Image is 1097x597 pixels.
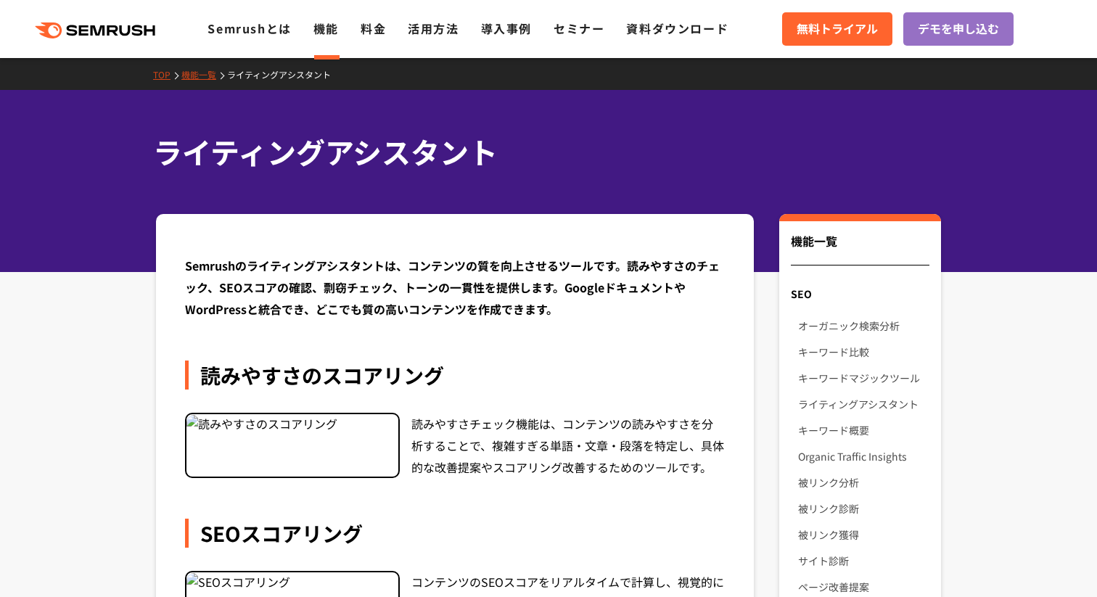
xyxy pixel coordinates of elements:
[185,255,725,320] div: Semrushのライティングアシスタントは、コンテンツの質を向上させるツールです。読みやすさのチェック、SEOスコアの確認、剽窃チェック、トーンの一貫性を提供します。GoogleドキュメントやW...
[798,339,929,365] a: キーワード比較
[779,281,941,307] div: SEO
[361,20,386,37] a: 料金
[208,20,291,37] a: Semrushとは
[313,20,339,37] a: 機能
[798,365,929,391] a: キーワードマジックツール
[185,361,725,390] div: 読みやすさのスコアリング
[626,20,728,37] a: 資料ダウンロード
[227,68,342,81] a: ライティングアシスタント
[554,20,604,37] a: セミナー
[798,469,929,495] a: 被リンク分析
[798,522,929,548] a: 被リンク獲得
[186,573,290,592] img: SEOスコアリング
[798,443,929,469] a: Organic Traffic Insights
[481,20,532,37] a: 導入事例
[408,20,459,37] a: 活用方法
[798,417,929,443] a: キーワード概要
[185,519,725,548] div: SEOスコアリング
[798,548,929,574] a: サイト診断
[782,12,892,46] a: 無料トライアル
[181,68,227,81] a: 機能一覧
[186,415,337,434] img: 読みやすさのスコアリング
[798,313,929,339] a: オーガニック検索分析
[798,391,929,417] a: ライティングアシスタント
[791,232,929,265] div: 機能一覧
[918,20,999,38] span: デモを申し込む
[411,413,725,478] div: 読みやすさチェック機能は、コンテンツの読みやすさを分析することで、複雑すぎる単語・文章・段落を特定し、具体的な改善提案やスコアリング改善するためのツールです。
[153,131,929,173] h1: ライティングアシスタント
[797,20,878,38] span: 無料トライアル
[798,495,929,522] a: 被リンク診断
[903,12,1014,46] a: デモを申し込む
[153,68,181,81] a: TOP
